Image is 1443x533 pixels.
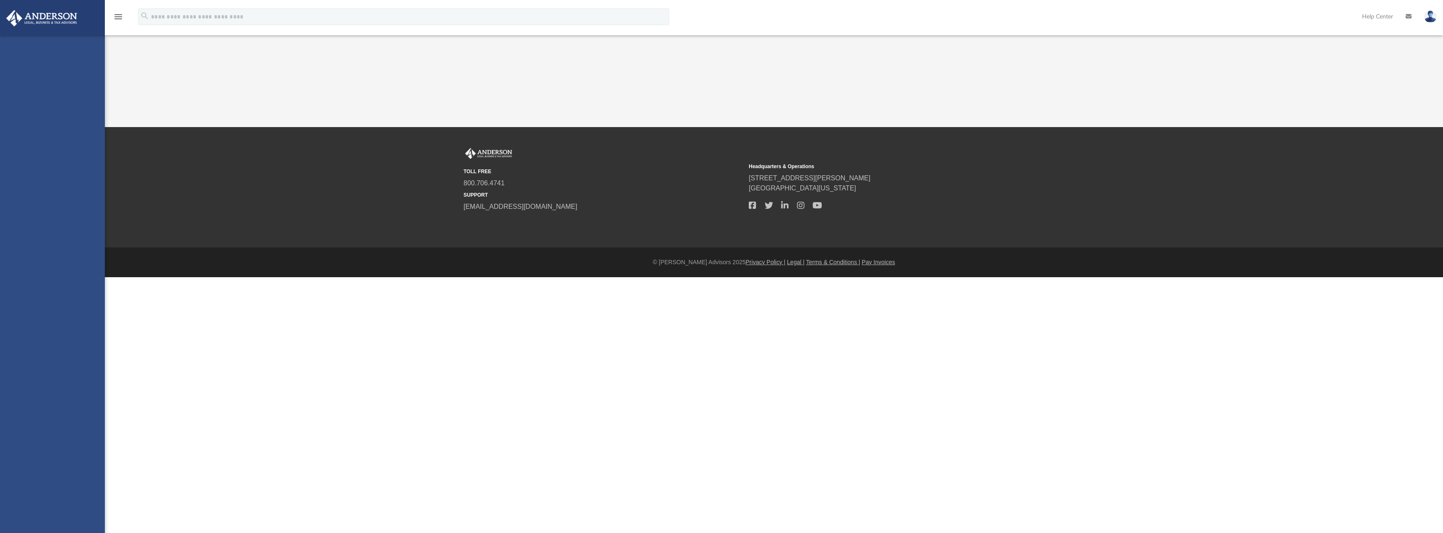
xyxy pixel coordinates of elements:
small: TOLL FREE [464,168,743,175]
a: 800.706.4741 [464,179,505,187]
a: Privacy Policy | [746,259,786,265]
a: Legal | [787,259,805,265]
a: [GEOGRAPHIC_DATA][US_STATE] [749,185,856,192]
a: [STREET_ADDRESS][PERSON_NAME] [749,174,870,182]
div: © [PERSON_NAME] Advisors 2025 [105,258,1443,267]
a: Pay Invoices [862,259,895,265]
img: Anderson Advisors Platinum Portal [464,148,514,159]
img: Anderson Advisors Platinum Portal [4,10,80,26]
small: SUPPORT [464,191,743,199]
img: User Pic [1424,10,1437,23]
a: [EMAIL_ADDRESS][DOMAIN_NAME] [464,203,577,210]
a: Terms & Conditions | [806,259,860,265]
small: Headquarters & Operations [749,163,1028,170]
i: search [140,11,149,21]
i: menu [113,12,123,22]
a: menu [113,16,123,22]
